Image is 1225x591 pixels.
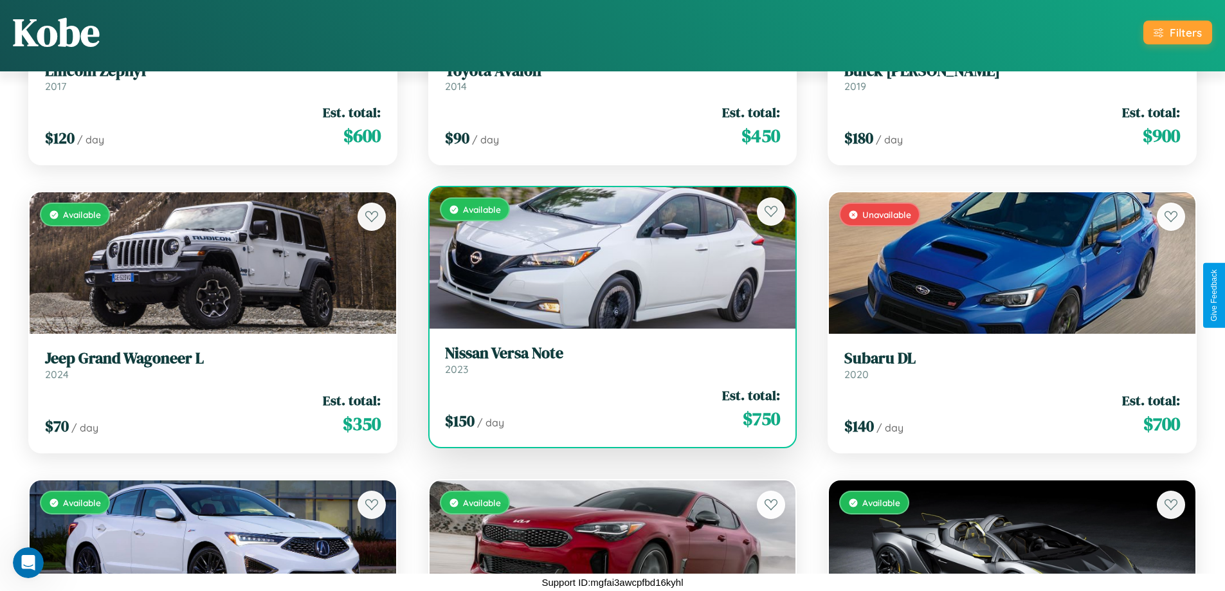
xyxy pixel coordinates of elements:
[1143,411,1180,437] span: $ 700
[477,416,504,429] span: / day
[722,386,780,405] span: Est. total:
[13,6,100,59] h1: Kobe
[722,103,780,122] span: Est. total:
[45,349,381,368] h3: Jeep Grand Wagoneer L
[1210,269,1219,322] div: Give Feedback
[862,209,911,220] span: Unavailable
[1122,103,1180,122] span: Est. total:
[45,368,69,381] span: 2024
[844,349,1180,381] a: Subaru DL2020
[323,103,381,122] span: Est. total:
[445,127,469,149] span: $ 90
[445,62,781,93] a: Toyota Avalon2014
[741,123,780,149] span: $ 450
[1122,391,1180,410] span: Est. total:
[323,391,381,410] span: Est. total:
[876,421,903,434] span: / day
[343,411,381,437] span: $ 350
[862,497,900,508] span: Available
[77,133,104,146] span: / day
[45,62,381,93] a: Lincoln Zephyr2017
[463,204,501,215] span: Available
[1143,21,1212,44] button: Filters
[45,127,75,149] span: $ 120
[844,349,1180,368] h3: Subaru DL
[1143,123,1180,149] span: $ 900
[13,547,44,578] iframe: Intercom live chat
[343,123,381,149] span: $ 600
[71,421,98,434] span: / day
[463,497,501,508] span: Available
[445,344,781,376] a: Nissan Versa Note2023
[844,80,866,93] span: 2019
[876,133,903,146] span: / day
[844,127,873,149] span: $ 180
[63,497,101,508] span: Available
[472,133,499,146] span: / day
[445,410,475,432] span: $ 150
[541,574,683,591] p: Support ID: mgfai3awcpfbd16kyhl
[45,349,381,381] a: Jeep Grand Wagoneer L2024
[445,80,467,93] span: 2014
[844,415,874,437] span: $ 140
[45,415,69,437] span: $ 70
[45,80,66,93] span: 2017
[1170,26,1202,39] div: Filters
[844,62,1180,93] a: Buick [PERSON_NAME]2019
[445,363,468,376] span: 2023
[63,209,101,220] span: Available
[844,368,869,381] span: 2020
[743,406,780,432] span: $ 750
[445,344,781,363] h3: Nissan Versa Note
